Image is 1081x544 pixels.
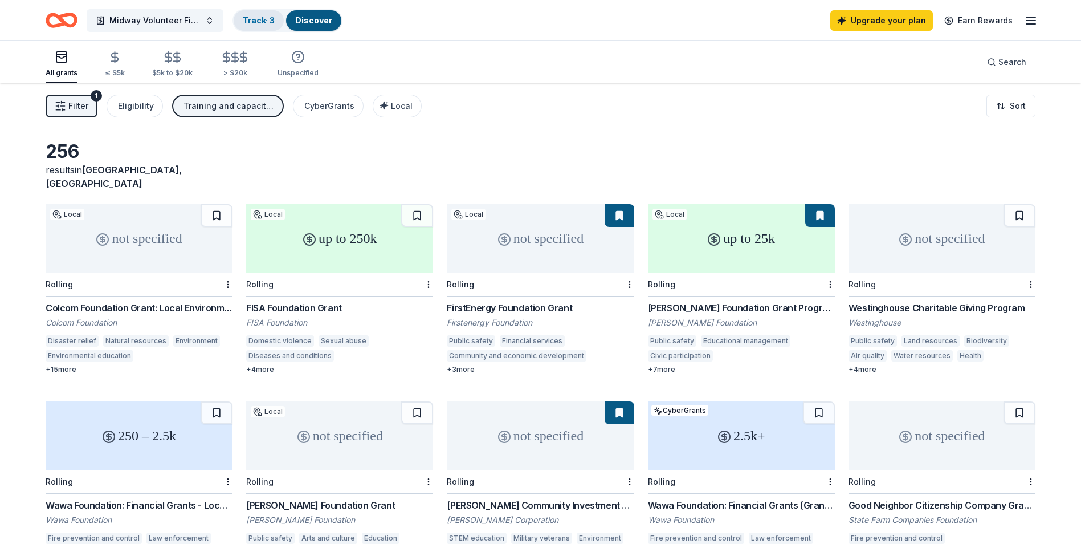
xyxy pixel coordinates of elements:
[701,335,790,347] div: Educational management
[447,401,634,470] div: not specified
[1010,99,1026,113] span: Sort
[251,209,285,220] div: Local
[849,477,876,486] div: Rolling
[103,335,169,347] div: Natural resources
[46,533,142,544] div: Fire prevention and control
[246,477,274,486] div: Rolling
[46,350,133,362] div: Environmental education
[849,335,897,347] div: Public safety
[46,477,73,486] div: Rolling
[138,350,228,362] div: Solid waste management
[447,204,634,374] a: not specifiedLocalRollingFirstEnergy Foundation GrantFirstenergy FoundationPublic safetyFinancial...
[648,514,835,526] div: Wawa Foundation
[648,335,696,347] div: Public safety
[46,95,97,117] button: Filter1
[964,335,1009,347] div: Biodiversity
[246,401,433,470] div: not specified
[87,9,223,32] button: Midway Volunteer Fire Department
[447,335,495,347] div: Public safety
[68,99,88,113] span: Filter
[50,209,84,220] div: Local
[849,301,1035,315] div: Westinghouse Charitable Giving Program
[978,51,1035,74] button: Search
[46,164,182,189] span: in
[107,95,163,117] button: Eligibility
[246,335,314,347] div: Domestic violence
[447,477,474,486] div: Rolling
[648,301,835,315] div: [PERSON_NAME] Foundation Grant Program
[46,46,77,83] button: All grants
[152,46,193,83] button: $5k to $20k
[652,209,687,220] div: Local
[849,204,1035,374] a: not specifiedRollingWestinghouse Charitable Giving ProgramWestinghousePublic safetyLand resources...
[46,301,232,315] div: Colcom Foundation Grant: Local Environment & Community
[830,10,933,31] a: Upgrade your plan
[849,514,1035,526] div: State Farm Companies Foundation
[500,335,565,347] div: Financial services
[447,533,507,544] div: STEM education
[849,498,1035,512] div: Good Neighbor Citizenship Company Grants
[46,279,73,289] div: Rolling
[447,365,634,374] div: + 3 more
[849,533,945,544] div: Fire prevention and control
[246,317,433,328] div: FISA Foundation
[278,68,319,78] div: Unspecified
[648,365,835,374] div: + 7 more
[957,350,984,362] div: Health
[105,46,125,83] button: ≤ $5k
[304,99,354,113] div: CyberGrants
[998,55,1026,69] span: Search
[46,204,232,273] div: not specified
[577,533,623,544] div: Environment
[648,477,675,486] div: Rolling
[91,90,102,102] div: 1
[986,95,1035,117] button: Sort
[648,204,835,273] div: up to 25k
[319,335,369,347] div: Sexual abuse
[105,68,125,78] div: ≤ $5k
[901,335,960,347] div: Land resources
[246,204,433,273] div: up to 250k
[46,164,182,189] span: [GEOGRAPHIC_DATA], [GEOGRAPHIC_DATA]
[447,514,634,526] div: [PERSON_NAME] Corporation
[46,514,232,526] div: Wawa Foundation
[278,46,319,83] button: Unspecified
[146,533,211,544] div: Law enforcement
[246,350,334,362] div: Diseases and conditions
[849,317,1035,328] div: Westinghouse
[46,335,99,347] div: Disaster relief
[648,317,835,328] div: [PERSON_NAME] Foundation
[447,301,634,315] div: FirstEnergy Foundation Grant
[152,68,193,78] div: $5k to $20k
[46,163,232,190] div: results
[46,498,232,512] div: Wawa Foundation: Financial Grants - Local Connection Grants (Grants less than $2,500)
[246,279,274,289] div: Rolling
[648,350,713,362] div: Civic participation
[246,533,295,544] div: Public safety
[246,498,433,512] div: [PERSON_NAME] Foundation Grant
[651,405,708,416] div: CyberGrants
[173,335,220,347] div: Environment
[849,401,1035,470] div: not specified
[849,204,1035,273] div: not specified
[648,204,835,374] a: up to 25kLocalRolling[PERSON_NAME] Foundation Grant Program[PERSON_NAME] FoundationPublic safetyE...
[251,406,285,417] div: Local
[391,101,413,111] span: Local
[46,7,77,34] a: Home
[46,140,232,163] div: 256
[246,301,433,315] div: FISA Foundation Grant
[937,10,1019,31] a: Earn Rewards
[849,350,887,362] div: Air quality
[511,533,572,544] div: Military veterans
[362,533,399,544] div: Education
[220,46,250,83] button: > $20k
[246,365,433,374] div: + 4 more
[46,365,232,374] div: + 15 more
[648,401,835,470] div: 2.5k+
[648,498,835,512] div: Wawa Foundation: Financial Grants (Grants over $2,500)
[46,68,77,78] div: All grants
[109,14,201,27] span: Midway Volunteer Fire Department
[891,350,953,362] div: Water resources
[295,15,332,25] a: Discover
[246,204,433,374] a: up to 250kLocalRollingFISA Foundation GrantFISA FoundationDomestic violenceSexual abuseDiseases a...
